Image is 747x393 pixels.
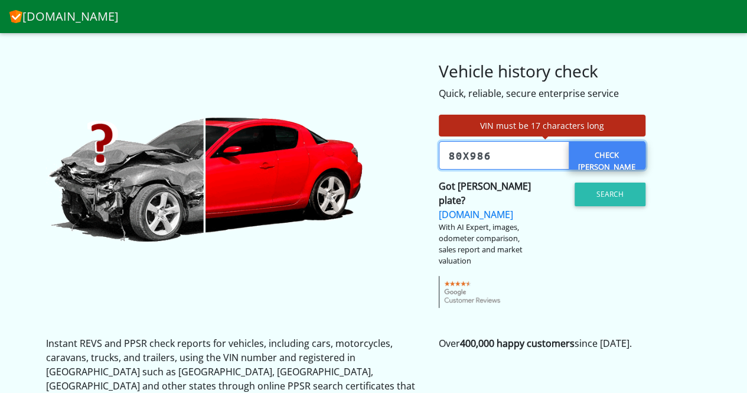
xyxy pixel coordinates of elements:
img: CheckVIN.com.au logo [9,8,22,23]
div: Quick, reliable, secure enterprise service [439,86,702,100]
button: Search [575,183,645,206]
div: With AI Expert, images, odometer comparison, sales report and market valuation [439,222,533,267]
img: CheckVIN [46,115,365,244]
p: Over since [DATE]. [439,336,702,350]
strong: 400,000 happy customers [460,337,575,350]
a: Check [PERSON_NAME]? [569,141,645,170]
span: VIN must be 17 characters long [480,120,604,131]
a: [DOMAIN_NAME] [439,208,513,221]
strong: Got [PERSON_NAME] plate? [439,180,531,207]
h3: Vehicle history check [439,61,702,82]
a: [DOMAIN_NAME] [9,5,119,28]
img: gcr-badge-transparent.png.pagespeed.ce.05XcFOhvEz.png [439,276,507,308]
